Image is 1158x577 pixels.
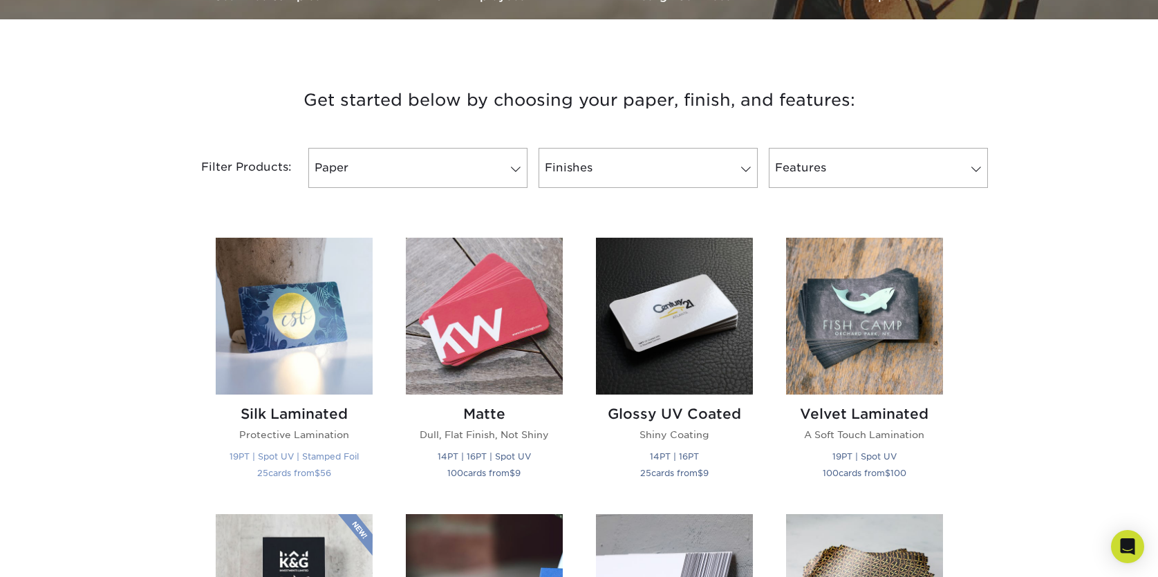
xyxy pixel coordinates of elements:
[596,428,753,442] p: Shiny Coating
[786,238,943,497] a: Velvet Laminated Business Cards Velvet Laminated A Soft Touch Lamination 19PT | Spot UV 100cards ...
[216,428,373,442] p: Protective Lamination
[596,238,753,497] a: Glossy UV Coated Business Cards Glossy UV Coated Shiny Coating 14PT | 16PT 25cards from$9
[640,468,709,478] small: cards from
[406,406,563,422] h2: Matte
[786,428,943,442] p: A Soft Touch Lamination
[338,514,373,556] img: New Product
[823,468,839,478] span: 100
[216,238,373,497] a: Silk Laminated Business Cards Silk Laminated Protective Lamination 19PT | Spot UV | Stamped Foil ...
[823,468,906,478] small: cards from
[257,468,268,478] span: 25
[786,406,943,422] h2: Velvet Laminated
[438,451,531,462] small: 14PT | 16PT | Spot UV
[1111,530,1144,563] div: Open Intercom Messenger
[650,451,699,462] small: 14PT | 16PT
[885,468,890,478] span: $
[406,238,563,497] a: Matte Business Cards Matte Dull, Flat Finish, Not Shiny 14PT | 16PT | Spot UV 100cards from$9
[216,238,373,395] img: Silk Laminated Business Cards
[230,451,359,462] small: 19PT | Spot UV | Stamped Foil
[216,406,373,422] h2: Silk Laminated
[447,468,463,478] span: 100
[832,451,897,462] small: 19PT | Spot UV
[308,148,527,188] a: Paper
[890,468,906,478] span: 100
[406,238,563,395] img: Matte Business Cards
[165,148,303,188] div: Filter Products:
[698,468,703,478] span: $
[703,468,709,478] span: 9
[596,238,753,395] img: Glossy UV Coated Business Cards
[315,468,320,478] span: $
[596,406,753,422] h2: Glossy UV Coated
[320,468,331,478] span: 56
[515,468,521,478] span: 9
[769,148,988,188] a: Features
[257,468,331,478] small: cards from
[175,69,984,131] h3: Get started below by choosing your paper, finish, and features:
[406,428,563,442] p: Dull, Flat Finish, Not Shiny
[510,468,515,478] span: $
[539,148,758,188] a: Finishes
[786,238,943,395] img: Velvet Laminated Business Cards
[640,468,651,478] span: 25
[447,468,521,478] small: cards from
